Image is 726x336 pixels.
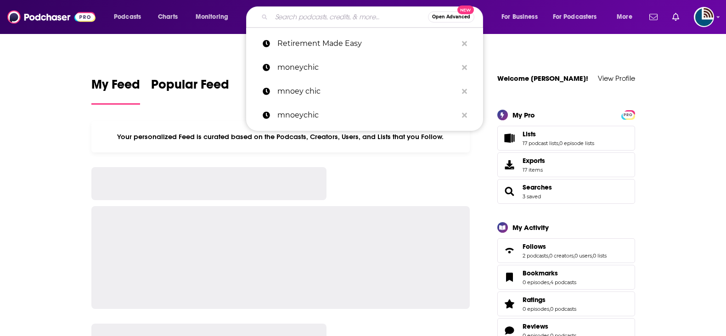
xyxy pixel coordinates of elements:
[523,193,541,200] a: 3 saved
[501,244,519,257] a: Follows
[549,279,550,286] span: ,
[91,121,470,152] div: Your personalized Feed is curated based on the Podcasts, Creators, Users, and Lists that you Follow.
[497,238,635,263] span: Follows
[574,252,592,259] a: 0 users
[501,271,519,284] a: Bookmarks
[623,111,634,118] a: PRO
[558,140,559,146] span: ,
[694,7,714,27] button: Show profile menu
[151,77,229,105] a: Popular Feed
[91,77,140,105] a: My Feed
[523,157,545,165] span: Exports
[501,185,519,198] a: Searches
[669,9,683,25] a: Show notifications dropdown
[523,252,548,259] a: 2 podcasts
[512,111,535,119] div: My Pro
[497,291,635,316] span: Ratings
[246,79,483,103] a: mnoey chic
[523,140,558,146] a: 17 podcast lists
[523,279,549,286] a: 0 episodes
[547,10,610,24] button: open menu
[495,10,549,24] button: open menu
[523,296,576,304] a: Ratings
[497,152,635,177] a: Exports
[246,56,483,79] a: moneychic
[189,10,240,24] button: open menu
[523,269,576,277] a: Bookmarks
[512,223,549,232] div: My Activity
[623,112,634,118] span: PRO
[91,77,140,98] span: My Feed
[277,32,457,56] p: Retirement Made Easy
[550,306,576,312] a: 0 podcasts
[497,179,635,204] span: Searches
[277,103,457,127] p: mnoeychic
[646,9,661,25] a: Show notifications dropdown
[428,11,474,22] button: Open AdvancedNew
[694,7,714,27] img: User Profile
[523,242,546,251] span: Follows
[151,77,229,98] span: Popular Feed
[497,126,635,151] span: Lists
[593,252,607,259] a: 0 lists
[277,79,457,103] p: mnoey chic
[246,103,483,127] a: mnoeychic
[592,252,593,259] span: ,
[523,269,558,277] span: Bookmarks
[694,7,714,27] span: Logged in as tdunyak
[501,297,519,310] a: Ratings
[549,252,574,259] a: 0 creators
[158,11,178,23] span: Charts
[246,32,483,56] a: Retirement Made Easy
[523,242,607,251] a: Follows
[598,74,635,83] a: View Profile
[457,6,474,14] span: New
[553,11,597,23] span: For Podcasters
[501,132,519,145] a: Lists
[523,322,548,330] span: Reviews
[523,130,594,138] a: Lists
[255,6,492,28] div: Search podcasts, credits, & more...
[610,10,644,24] button: open menu
[497,74,588,83] a: Welcome [PERSON_NAME]!
[523,296,546,304] span: Ratings
[523,130,536,138] span: Lists
[277,56,457,79] p: moneychic
[559,140,594,146] a: 0 episode lists
[114,11,141,23] span: Podcasts
[152,10,183,24] a: Charts
[107,10,153,24] button: open menu
[523,183,552,191] a: Searches
[501,158,519,171] span: Exports
[501,11,538,23] span: For Business
[548,252,549,259] span: ,
[497,265,635,290] span: Bookmarks
[432,15,470,19] span: Open Advanced
[523,167,545,173] span: 17 items
[7,8,96,26] img: Podchaser - Follow, Share and Rate Podcasts
[574,252,574,259] span: ,
[523,306,549,312] a: 0 episodes
[523,322,576,330] a: Reviews
[196,11,228,23] span: Monitoring
[271,10,428,24] input: Search podcasts, credits, & more...
[550,279,576,286] a: 4 podcasts
[617,11,632,23] span: More
[549,306,550,312] span: ,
